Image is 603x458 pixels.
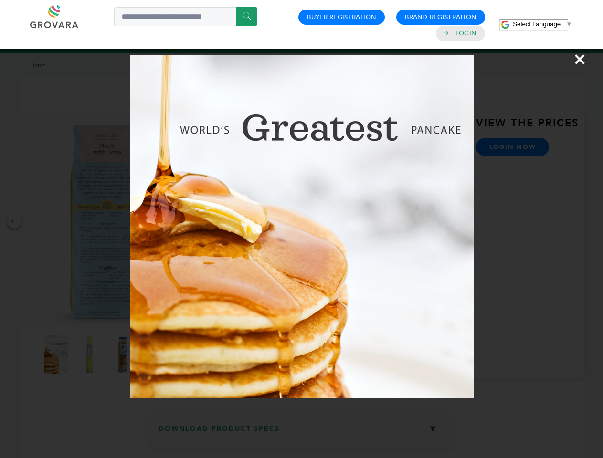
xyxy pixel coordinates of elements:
input: Search a product or brand... [114,7,257,26]
a: Select Language​ [513,21,572,28]
a: Buyer Registration [307,13,376,21]
a: Brand Registration [405,13,476,21]
img: Image Preview [130,55,474,398]
span: Select Language [513,21,561,28]
span: × [573,46,586,73]
a: Login [455,29,476,38]
span: ▼ [566,21,572,28]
